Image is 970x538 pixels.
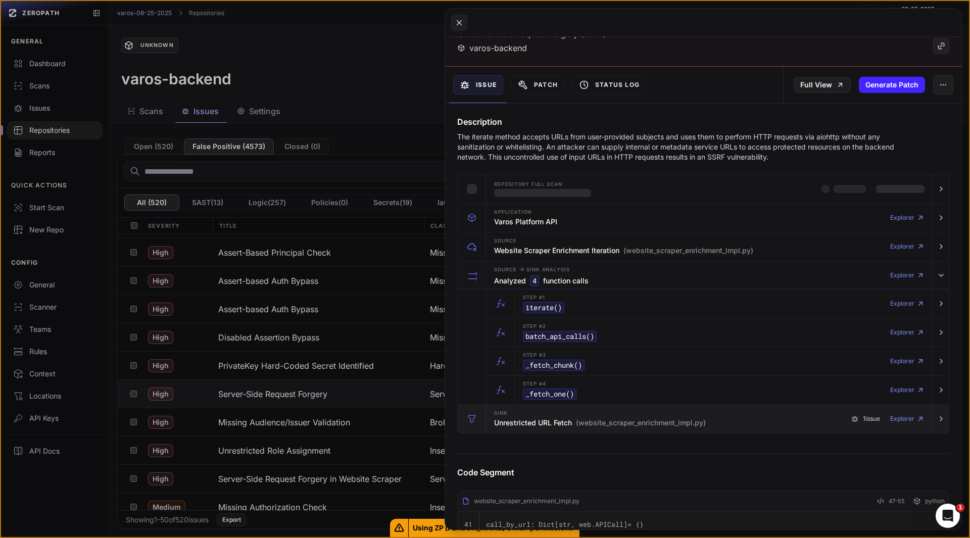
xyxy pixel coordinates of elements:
span: 1 [956,504,964,512]
button: Step #3 _fetch_chunk() Explorer [487,347,949,375]
button: Sink Unrestricted URL Fetch (website_scraper_enrichment_impl.py) 1issue Explorer [458,405,949,433]
span: Step #4 [523,381,546,386]
span: [str, web.APICall] [555,520,627,529]
h3: Unrestricted URL Fetch [494,418,706,428]
span: Sink [494,411,508,416]
h4: Description [457,116,949,128]
code: _fetch_chunk () [523,360,585,371]
a: Explorer [890,409,925,429]
button: Source -> Sink Analysis Analyzed 4 function calls Explorer [458,261,949,289]
a: Explorer [890,294,925,314]
iframe: Intercom live chat [936,504,960,528]
button: Step #4 _fetch_one() Explorer [487,376,949,404]
span: Step #1 [523,295,545,300]
span: Using ZP [PERSON_NAME]'s MSP permissions [409,519,580,537]
button: Source Website Scraper Enrichment Iteration (website_scraper_enrichment_impl.py) Explorer [458,232,949,261]
span: 1 issue [863,415,880,423]
code: 41 [464,520,472,529]
h3: Varos Platform API [494,217,557,227]
span: Repository Full scan [494,182,562,187]
span: (website_scraper_enrichment_impl.py) [623,246,753,256]
h3: Analyzed function calls [494,275,589,286]
h4: Code Segment [457,466,949,478]
span: Step #2 [523,324,546,329]
code: iterate () [523,302,564,313]
span: 47-55 [889,495,905,507]
button: Step #1 iterate() Explorer [487,289,949,318]
h3: Website Scraper Enrichment Iteration [494,246,753,256]
p: The iterate method accepts URLs from user-provided subjects and uses them to perform HTTP request... [457,132,910,162]
a: Explorer [890,265,925,285]
code: batch_api_calls () [523,331,597,342]
span: -> [519,265,524,273]
span: Source [494,238,517,243]
span: Source Sink Analysis [494,265,570,273]
button: Step #2 batch_api_calls() Explorer [487,318,949,347]
a: Explorer [890,322,925,343]
span: Step #3 [523,353,546,358]
div: website_scraper_enrichment_impl.py [462,497,579,505]
a: Explorer [890,236,925,257]
a: Explorer [890,351,925,371]
span: Application [494,210,531,215]
a: Explorer [890,208,925,228]
code: _fetch_one () [523,388,576,400]
button: Repository Full scan [458,175,949,203]
code: call_by_url: Dict = {} [486,520,644,529]
a: Explorer [890,380,925,400]
code: 4 [530,275,539,286]
span: (website_scraper_enrichment_impl.py) [576,418,706,428]
span: python [925,497,945,505]
button: Application Varos Platform API Explorer [458,204,949,232]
